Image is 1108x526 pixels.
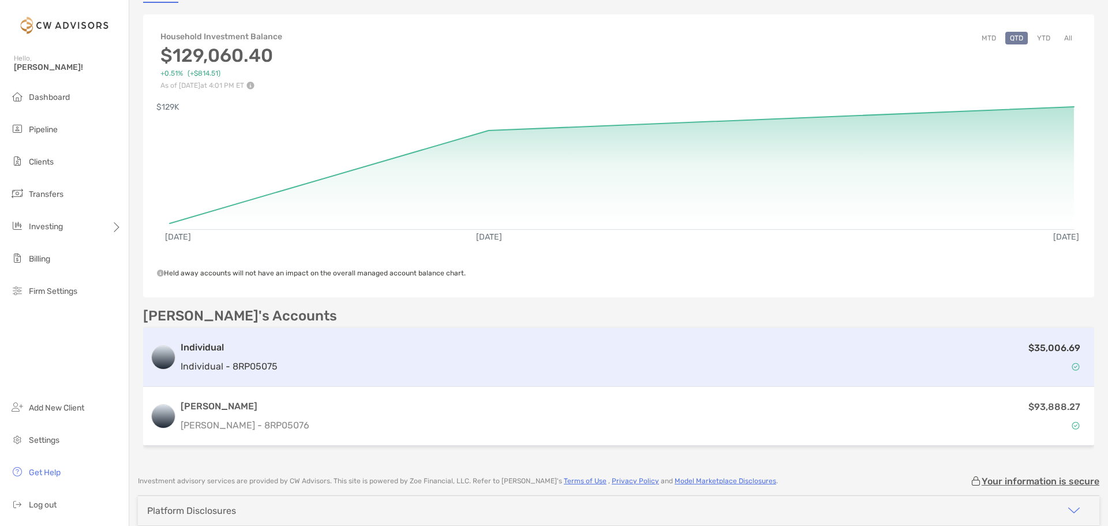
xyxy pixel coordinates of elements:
[29,286,77,296] span: Firm Settings
[1067,503,1081,517] img: icon arrow
[29,500,57,510] span: Log out
[10,89,24,103] img: dashboard icon
[246,81,254,89] img: Performance Info
[29,157,54,167] span: Clients
[10,465,24,479] img: get-help icon
[675,477,776,485] a: Model Marketplace Disclosures
[1028,341,1080,355] p: $35,006.69
[1032,32,1055,44] button: YTD
[147,505,236,516] div: Platform Disclosures
[29,222,63,232] span: Investing
[160,44,282,66] h3: $129,060.40
[10,432,24,446] img: settings icon
[152,405,175,428] img: logo account
[10,122,24,136] img: pipeline icon
[982,476,1099,487] p: Your information is secure
[29,468,61,477] span: Get Help
[10,251,24,265] img: billing icon
[612,477,659,485] a: Privacy Policy
[10,186,24,200] img: transfers icon
[29,125,58,135] span: Pipeline
[157,269,466,277] span: Held away accounts will not have an impact on the overall managed account balance chart.
[10,497,24,511] img: logout icon
[476,232,502,242] text: [DATE]
[10,283,24,297] img: firm-settings icon
[1072,421,1080,430] img: Account Status icon
[29,254,50,264] span: Billing
[181,418,309,432] p: [PERSON_NAME] - 8RP05076
[14,5,115,46] img: Zoe Logo
[29,92,70,102] span: Dashboard
[564,477,607,485] a: Terms of Use
[156,102,179,112] text: $129K
[29,189,63,199] span: Transfers
[160,81,282,89] p: As of [DATE] at 4:01 PM ET
[977,32,1001,44] button: MTD
[10,154,24,168] img: clients icon
[29,435,59,445] span: Settings
[1005,32,1028,44] button: QTD
[143,309,337,323] p: [PERSON_NAME]'s Accounts
[188,69,220,78] span: (+$814.51)
[138,477,778,486] p: Investment advisory services are provided by CW Advisors . This site is powered by Zoe Financial,...
[165,232,191,242] text: [DATE]
[152,346,175,369] img: logo account
[1053,232,1079,242] text: [DATE]
[1060,32,1077,44] button: All
[181,341,278,355] h3: Individual
[181,359,278,374] p: Individual - 8RP05075
[10,219,24,233] img: investing icon
[1028,400,1080,414] p: $93,888.27
[181,400,309,413] h3: [PERSON_NAME]
[10,400,24,414] img: add_new_client icon
[1072,363,1080,371] img: Account Status icon
[14,62,122,72] span: [PERSON_NAME]!
[160,32,282,42] h4: Household Investment Balance
[29,403,84,413] span: Add New Client
[160,69,183,78] span: +0.51%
